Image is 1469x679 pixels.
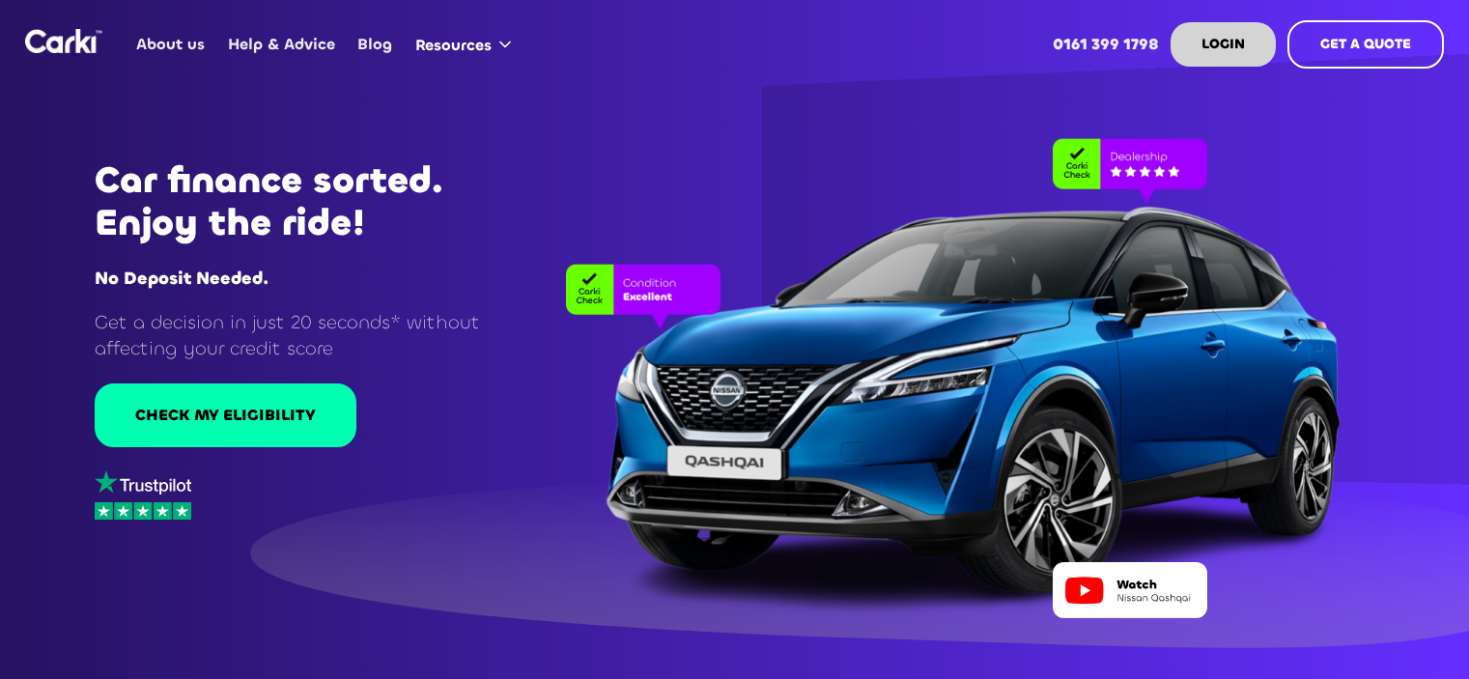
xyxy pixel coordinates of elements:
strong: No Deposit Needed. [95,267,268,290]
div: CHECK MY ELIGIBILITY [135,405,316,426]
a: LOGIN [1171,22,1276,67]
a: About us [126,7,216,82]
img: stars [95,501,191,520]
img: trustpilot [95,470,191,495]
strong: LOGIN [1201,35,1245,53]
strong: GET A QUOTE [1320,35,1411,53]
img: Logo [25,29,102,53]
div: Resources [415,35,492,56]
a: Blog [347,7,404,82]
a: Help & Advice [216,7,346,82]
p: Get a decision in just 20 seconds* without affecting your credit score [95,309,527,362]
a: home [25,29,102,53]
a: CHECK MY ELIGIBILITY [95,383,356,447]
h1: Car finance sorted. Enjoy the ride! [95,159,527,244]
a: 0161 399 1798 [1042,7,1171,82]
div: Resources [404,8,530,81]
strong: 0161 399 1798 [1053,34,1159,54]
a: GET A QUOTE [1287,20,1444,69]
